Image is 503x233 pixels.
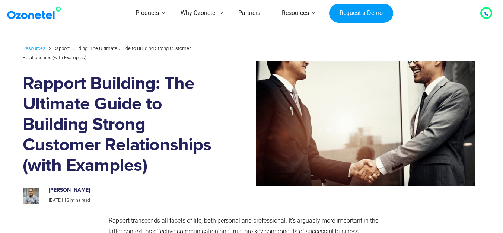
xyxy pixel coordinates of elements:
a: Request a Demo [329,4,393,23]
h1: Rapport Building: The Ultimate Guide to Building Strong Customer Relationships (with Examples) [23,74,214,176]
a: Resources [23,44,45,52]
li: Rapport Building: The Ultimate Guide to Building Strong Customer Relationships (with Examples) [23,44,191,60]
span: 13 [64,198,69,203]
span: [DATE] [49,198,62,203]
p: | [49,197,206,205]
h6: [PERSON_NAME] [49,187,206,194]
span: mins read [70,198,90,203]
img: prashanth-kancherla_avatar-200x200.jpeg [23,188,39,204]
